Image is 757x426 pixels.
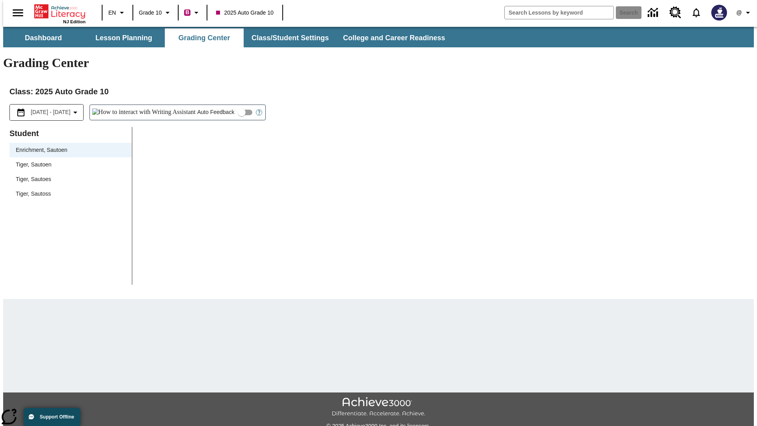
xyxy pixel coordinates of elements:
[245,28,335,47] button: Class/Student Settings
[40,414,74,420] span: Support Offline
[253,105,265,120] button: Open Help for Writing Assistant
[732,6,757,20] button: Profile/Settings
[9,157,132,172] div: Tiger, Sautoen
[332,397,425,417] img: Achieve3000 Differentiate Accelerate Achieve
[165,28,244,47] button: Grading Center
[13,108,80,117] button: Select the date range menu item
[505,6,613,19] input: search field
[711,5,727,21] img: Avatar
[185,7,189,17] span: B
[34,3,86,24] div: Home
[16,161,125,169] span: Tiger, Sautoen
[84,28,163,47] button: Lesson Planning
[643,2,665,24] a: Data Center
[3,27,754,47] div: SubNavbar
[71,108,80,117] svg: Collapse Date Range Filter
[197,108,234,116] span: Auto Feedback
[24,408,80,426] button: Support Offline
[108,9,116,17] span: EN
[181,6,204,20] button: Boost Class color is violet red. Change class color
[665,2,686,23] a: Resource Center, Will open in new tab
[92,108,196,116] img: How to interact with Writing Assistant
[9,143,132,157] div: Enrichment, Sautoen
[6,1,30,24] button: Open side menu
[9,127,132,140] p: Student
[16,175,125,183] span: Tiger, Sautoes
[686,2,707,23] a: Notifications
[139,9,162,17] span: Grade 10
[3,56,754,70] h1: Grading Center
[736,9,742,17] span: @
[9,172,132,187] div: Tiger, Sautoes
[31,108,71,116] span: [DATE] - [DATE]
[63,19,86,24] span: NJ Edition
[34,4,86,19] a: Home
[337,28,451,47] button: College and Career Readiness
[216,9,273,17] span: 2025 Auto Grade 10
[4,28,83,47] button: Dashboard
[707,2,732,23] button: Select a new avatar
[9,187,132,201] div: Tiger, Sautoss
[105,6,130,20] button: Language: EN, Select a language
[16,146,125,154] span: Enrichment, Sautoen
[136,6,175,20] button: Grade: Grade 10, Select a grade
[9,85,748,98] h2: Class : 2025 Auto Grade 10
[16,190,125,198] span: Tiger, Sautoss
[3,28,452,47] div: SubNavbar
